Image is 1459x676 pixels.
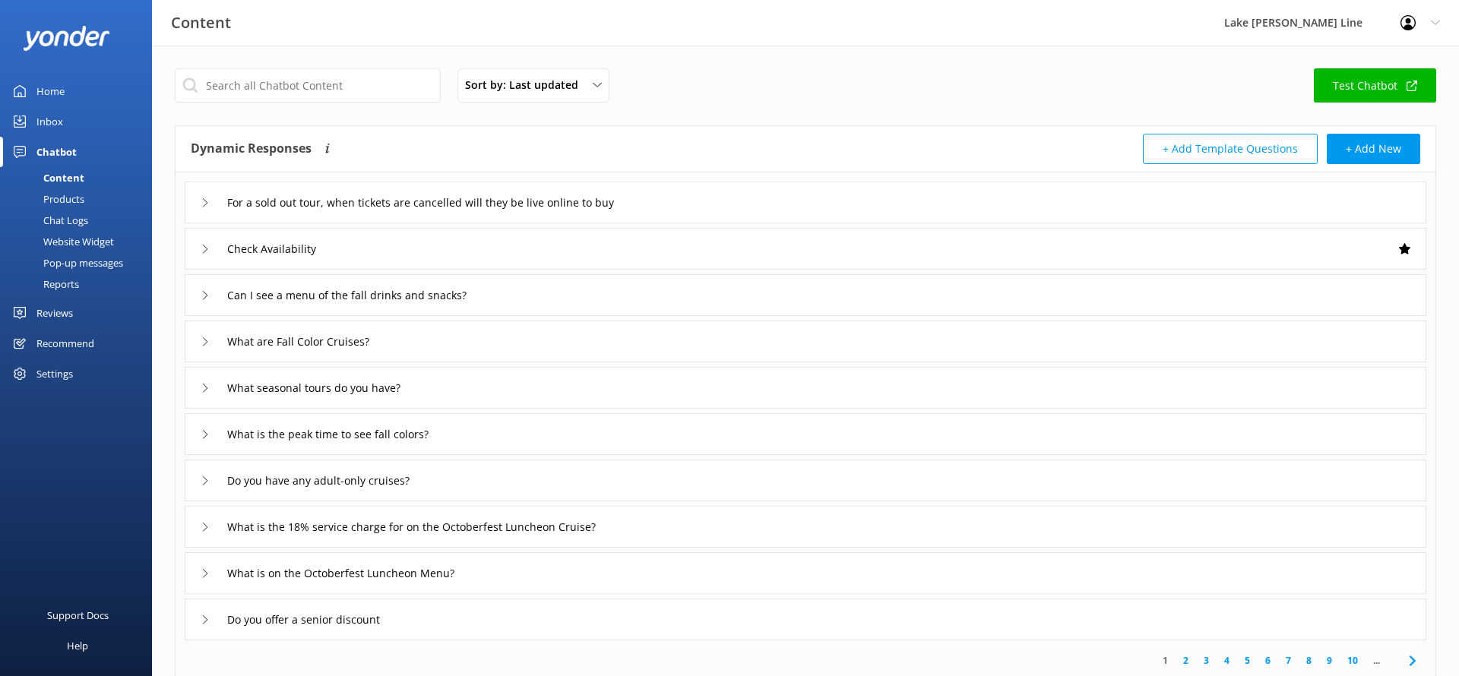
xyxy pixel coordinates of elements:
[47,600,109,630] div: Support Docs
[1176,653,1196,668] a: 2
[1278,653,1299,668] a: 7
[9,252,152,273] a: Pop-up messages
[9,167,152,188] a: Content
[1299,653,1319,668] a: 8
[1340,653,1366,668] a: 10
[36,359,73,389] div: Settings
[36,328,94,359] div: Recommend
[1143,134,1318,164] button: + Add Template Questions
[36,76,65,106] div: Home
[9,210,152,231] a: Chat Logs
[465,77,587,93] span: Sort by: Last updated
[175,68,441,103] input: Search all Chatbot Content
[9,188,84,210] div: Products
[9,273,152,295] a: Reports
[9,231,114,252] div: Website Widget
[1196,653,1217,668] a: 3
[36,137,77,167] div: Chatbot
[1155,653,1176,668] a: 1
[9,273,79,295] div: Reports
[1314,68,1436,103] a: Test Chatbot
[67,630,88,661] div: Help
[1366,653,1388,668] span: ...
[171,11,231,35] h3: Content
[1319,653,1340,668] a: 9
[191,134,312,164] h4: Dynamic Responses
[9,167,84,188] div: Content
[9,188,152,210] a: Products
[36,298,73,328] div: Reviews
[1327,134,1420,164] button: + Add New
[1237,653,1258,668] a: 5
[36,106,63,137] div: Inbox
[1258,653,1278,668] a: 6
[23,26,110,51] img: yonder-white-logo.png
[9,252,123,273] div: Pop-up messages
[9,210,88,231] div: Chat Logs
[1217,653,1237,668] a: 4
[9,231,152,252] a: Website Widget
